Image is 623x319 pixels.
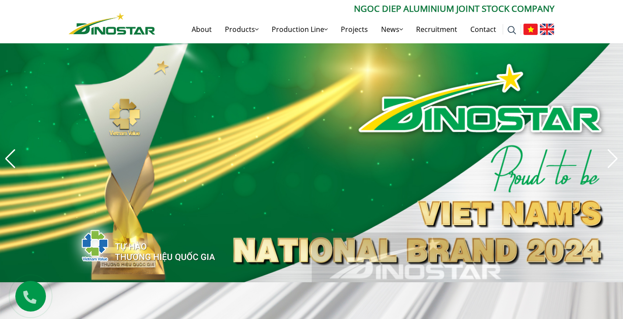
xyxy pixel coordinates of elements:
a: News [374,15,409,43]
img: Nhôm Dinostar [69,13,155,35]
img: search [507,26,516,35]
a: Production Line [265,15,334,43]
a: Contact [464,15,503,43]
a: Products [218,15,265,43]
a: Nhôm Dinostar [69,11,155,34]
a: Projects [334,15,374,43]
img: thqg [56,214,217,273]
p: Ngoc Diep Aluminium Joint Stock Company [155,2,554,15]
img: Tiếng Việt [523,24,538,35]
div: Previous slide [4,149,16,168]
a: About [185,15,218,43]
div: Next slide [607,149,619,168]
a: Recruitment [409,15,464,43]
img: English [540,24,554,35]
